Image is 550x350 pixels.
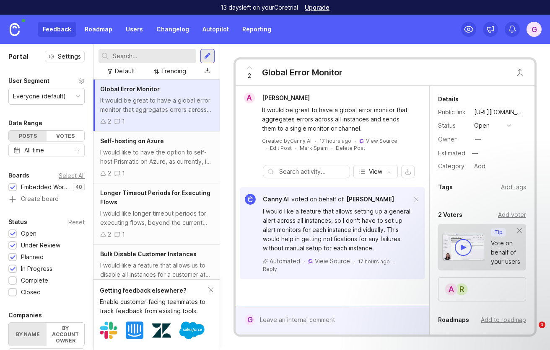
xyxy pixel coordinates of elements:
span: Self-hosting on Azure [100,137,164,144]
div: Open [21,229,36,238]
div: 1 [122,230,125,239]
a: Longer Timeout Periods for Executing FlowsI would like longer timeout periods for executing flows... [93,183,220,244]
div: Votes [47,131,84,141]
div: Delete Post [336,144,365,152]
a: A[PERSON_NAME] [239,93,317,103]
div: Posts [9,131,47,141]
div: Complete [21,276,48,285]
span: 17 hours ago [358,258,390,265]
input: Search... [113,51,193,61]
input: Search activity... [279,167,345,176]
a: Autopilot [197,22,234,37]
div: — [470,148,480,159]
div: User Segment [8,76,49,86]
span: Bulk Disable Customer Instances [100,250,197,257]
a: Roadmap [80,22,117,37]
a: Add [467,161,488,172]
span: View [369,167,382,176]
button: View [353,165,398,178]
button: Close button [511,64,528,81]
div: voted on behalf of [291,195,344,204]
img: Canny AI [245,194,256,205]
a: Create board [8,196,85,203]
div: Date Range [8,118,42,128]
div: Closed [21,288,41,297]
div: · [393,258,394,265]
div: I would like to have the option to self-host Prismatic on Azure, as currently, it only supports A... [100,148,213,166]
div: Estimated [438,150,465,156]
span: Automated [270,257,300,265]
div: Public link [438,108,467,117]
span: View Source [315,257,350,265]
span: Longer Timeout Periods for Executing Flows [100,189,210,206]
p: 48 [75,184,82,190]
label: By name [9,323,47,346]
div: It would be great to have a global error monitor that aggregates errors across all instances and ... [262,106,412,133]
img: gong [308,259,313,264]
div: 2 [108,230,111,239]
div: A [244,93,255,103]
div: Details [438,94,459,104]
div: · [315,137,316,144]
div: · [331,144,332,152]
span: Settings [58,52,81,61]
a: Upgrade [305,5,329,10]
div: In Progress [21,264,52,273]
div: Trending [161,67,186,76]
div: Tags [438,182,453,192]
a: Users [121,22,148,37]
div: I would like a feature that allows us to disable all instances for a customer at once, rather tha... [100,261,213,279]
a: [PERSON_NAME] [346,195,394,204]
div: It would be great to have a global error monitor that aggregates errors across all instances and ... [100,96,213,114]
button: Mark Spam [300,144,328,152]
span: [PERSON_NAME] [346,196,394,203]
a: Global Error MonitorIt would be great to have a global error monitor that aggregates errors acros... [93,80,220,131]
div: Select All [59,173,85,178]
div: All time [24,146,44,155]
div: Getting feedback elsewhere? [100,286,208,295]
p: Tip [494,229,503,236]
span: 1 [539,322,545,328]
div: Reply [263,265,277,273]
img: Zendesk logo [152,321,171,340]
span: Global Error Monitor [100,85,160,93]
div: · [265,144,267,152]
div: Enable customer-facing teammates to track feedback from existing tools. [100,297,208,316]
div: G [245,314,255,325]
div: 1 [122,169,125,178]
a: View Source [315,257,350,265]
span: [PERSON_NAME] [262,94,310,101]
img: video-thumbnail-vote-d41b83416815613422e2ca741bf692cc.jpg [442,233,485,261]
a: View Source [366,138,397,144]
button: G [527,22,542,37]
div: · [353,258,355,265]
button: export comments [401,165,415,178]
div: Vote on behalf of your users [491,239,520,266]
div: Embedded Workflow Builder [21,183,69,192]
div: 1 [122,117,125,126]
div: Created by Canny AI [262,137,311,144]
div: Everyone (default) [13,92,66,101]
div: 2 [108,169,111,178]
img: Intercom logo [126,322,143,339]
div: · [355,137,356,144]
p: 13 days left on your Core trial [221,3,298,12]
div: Owner [438,135,467,144]
div: Add voter [498,210,526,219]
img: Salesforce logo [179,318,205,343]
a: [URL][DOMAIN_NAME] [472,107,526,118]
a: Bulk Disable Customer InstancesI would like a feature that allows us to disable all instances for... [93,244,220,296]
div: Default [115,67,135,76]
div: open [474,121,490,130]
a: 17 hours ago [319,137,351,144]
button: Settings [45,51,85,62]
div: Status [438,121,467,130]
iframe: Intercom live chat [521,322,542,342]
div: Reset [68,220,85,224]
img: gong [359,139,364,144]
span: 2 [248,71,251,80]
div: Status [8,217,27,227]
